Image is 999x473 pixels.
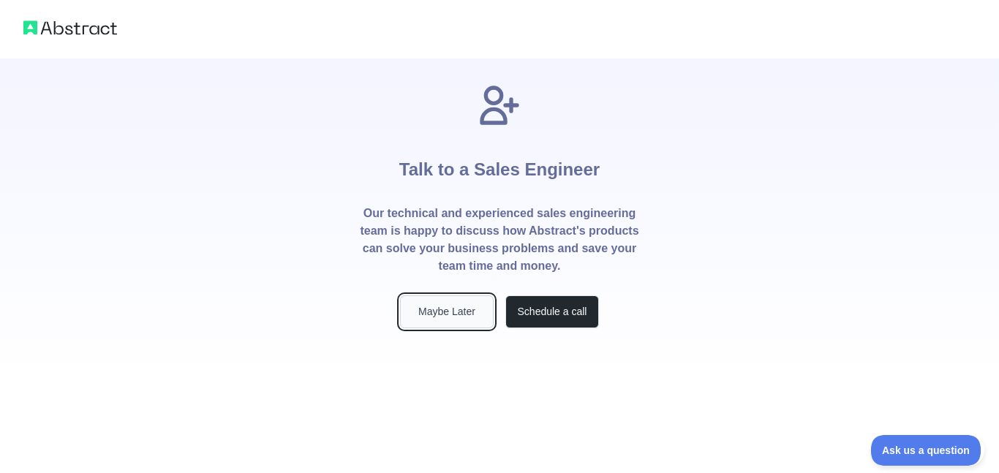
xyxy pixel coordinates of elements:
[871,435,984,466] iframe: Toggle Customer Support
[23,18,117,38] img: Abstract logo
[505,295,599,328] button: Schedule a call
[400,295,494,328] button: Maybe Later
[399,129,600,205] h1: Talk to a Sales Engineer
[359,205,640,275] p: Our technical and experienced sales engineering team is happy to discuss how Abstract's products ...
